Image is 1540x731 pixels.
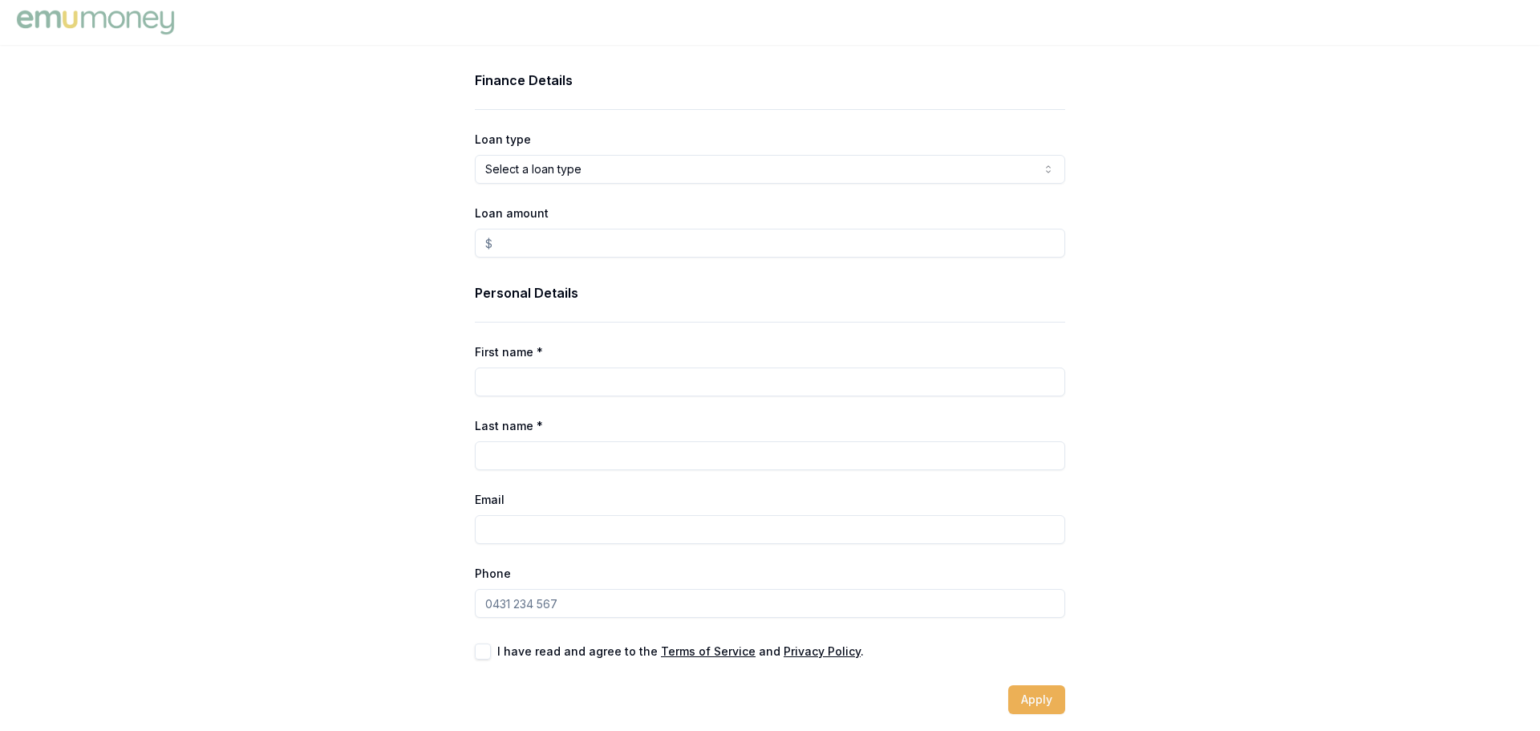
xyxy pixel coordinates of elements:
[13,6,178,39] img: Emu Money
[661,644,756,658] a: Terms of Service
[475,493,505,506] label: Email
[784,644,861,658] a: Privacy Policy
[475,589,1065,618] input: 0431 234 567
[475,71,1065,90] h3: Finance Details
[475,132,531,146] label: Loan type
[1008,685,1065,714] button: Apply
[497,646,864,657] label: I have read and agree to the and .
[475,345,543,359] label: First name *
[475,567,511,580] label: Phone
[475,229,1065,258] input: $
[475,206,549,220] label: Loan amount
[475,283,1065,303] h3: Personal Details
[475,419,543,433] label: Last name *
